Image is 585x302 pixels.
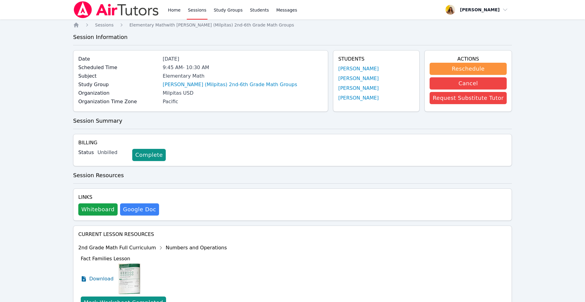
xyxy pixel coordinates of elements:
label: Status [78,149,94,156]
label: Study Group [78,81,159,88]
a: Download [81,264,114,294]
a: [PERSON_NAME] (Milpitas) 2nd-6th Grade Math Groups [163,81,297,88]
div: 9:45 AM - 10:30 AM [163,64,323,71]
button: Request Substitute Tutor [430,92,507,104]
h3: Session Information [73,33,512,41]
a: [PERSON_NAME] [338,65,379,72]
h3: Session Resources [73,171,512,180]
h4: Links [78,194,159,201]
div: Unbilled [97,149,127,156]
label: Date [78,55,159,63]
span: Elementary Math with [PERSON_NAME] (Milpitas) 2nd-6th Grade Math Groups [129,23,294,27]
button: Whiteboard [78,203,118,216]
div: [DATE] [163,55,323,63]
span: Fact Families Lesson [81,256,130,262]
button: Reschedule [430,63,507,75]
a: Sessions [95,22,114,28]
a: Complete [132,149,166,161]
span: Download [89,275,114,283]
h4: Students [338,55,414,63]
label: Organization [78,90,159,97]
h4: Billing [78,139,507,146]
label: Subject [78,72,159,80]
a: [PERSON_NAME] [338,94,379,102]
div: Elementary Math [163,72,323,80]
a: [PERSON_NAME] [338,75,379,82]
button: Cancel [430,77,507,90]
div: Pacific [163,98,323,105]
a: Google Doc [120,203,159,216]
nav: Breadcrumb [73,22,512,28]
label: Organization Time Zone [78,98,159,105]
h3: Session Summary [73,117,512,125]
div: Milpitas USD [163,90,323,97]
a: [PERSON_NAME] [338,85,379,92]
img: Fact Families Lesson [119,264,140,294]
h4: Actions [430,55,507,63]
label: Scheduled Time [78,64,159,71]
img: Air Tutors [73,1,159,18]
h4: Current Lesson Resources [78,231,507,238]
div: 2nd Grade Math Full Curriculum Numbers and Operations [78,243,241,253]
span: Sessions [95,23,114,27]
a: Elementary Mathwith [PERSON_NAME] (Milpitas) 2nd-6th Grade Math Groups [129,22,294,28]
span: Messages [276,7,297,13]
